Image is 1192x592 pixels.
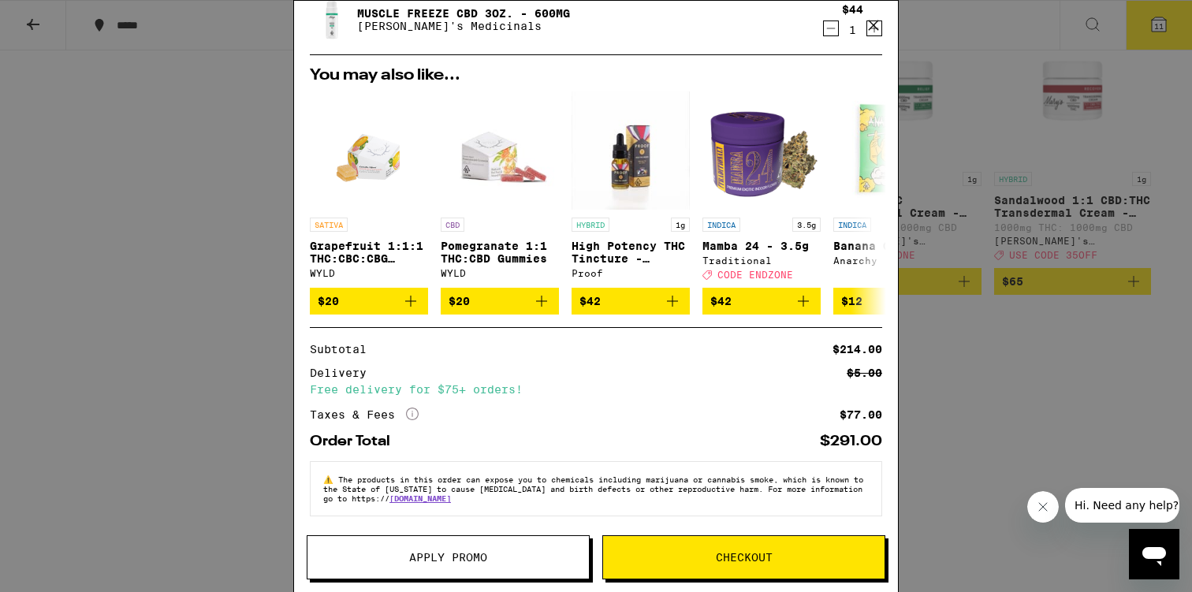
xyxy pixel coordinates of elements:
div: Taxes & Fees [310,408,419,422]
span: The products in this order can expose you to chemicals including marijuana or cannabis smoke, whi... [323,475,863,503]
a: Open page for High Potency THC Tincture - 1000mg from Proof [572,91,690,288]
a: Open page for Banana OG - 3.5g from Anarchy [833,91,952,288]
button: Add to bag [833,288,952,315]
img: Proof - High Potency THC Tincture - 1000mg [572,91,690,210]
span: $42 [710,295,732,307]
img: Anarchy - Banana OG - 3.5g [833,91,952,210]
span: ⚠️ [323,475,338,484]
button: Add to bag [702,288,821,315]
img: Traditional - Mamba 24 - 3.5g [702,91,821,210]
button: Decrement [823,20,839,36]
button: Add to bag [441,288,559,315]
img: WYLD - Pomegranate 1:1 THC:CBD Gummies [441,91,559,210]
iframe: Button to launch messaging window [1129,529,1179,579]
p: Grapefruit 1:1:1 THC:CBC:CBG Gummies [310,240,428,265]
div: Subtotal [310,344,378,355]
a: Open page for Mamba 24 - 3.5g from Traditional [702,91,821,288]
button: Apply Promo [307,535,590,579]
span: Apply Promo [409,552,487,563]
div: $77.00 [840,409,882,420]
button: Add to bag [310,288,428,315]
h2: You may also like... [310,68,882,84]
button: Add to bag [572,288,690,315]
a: Muscle Freeze CBD 3oz. - 600mg [357,7,570,20]
div: Free delivery for $75+ orders! [310,384,882,395]
a: [DOMAIN_NAME] [389,493,451,503]
span: Checkout [716,552,773,563]
p: High Potency THC Tincture - 1000mg [572,240,690,265]
p: Mamba 24 - 3.5g [702,240,821,252]
div: Proof [572,268,690,278]
p: 1g [671,218,690,232]
span: $20 [318,295,339,307]
p: Pomegranate 1:1 THC:CBD Gummies [441,240,559,265]
div: WYLD [441,268,559,278]
img: WYLD - Grapefruit 1:1:1 THC:CBC:CBG Gummies [326,91,411,210]
div: WYLD [310,268,428,278]
a: Open page for Grapefruit 1:1:1 THC:CBC:CBG Gummies from WYLD [310,91,428,288]
div: $291.00 [820,434,882,449]
div: Delivery [310,367,378,378]
button: Checkout [602,535,885,579]
div: $214.00 [833,344,882,355]
p: INDICA [833,218,871,232]
p: [PERSON_NAME]'s Medicinals [357,20,570,32]
div: Traditional [702,255,821,266]
span: CODE ENDZONE [717,270,793,280]
a: Open page for Pomegranate 1:1 THC:CBD Gummies from WYLD [441,91,559,288]
div: Order Total [310,434,401,449]
div: Anarchy [833,255,952,266]
p: HYBRID [572,218,609,232]
p: INDICA [702,218,740,232]
div: 1 [842,24,863,36]
div: $44 [842,3,863,16]
div: $5.00 [847,367,882,378]
p: Banana OG - 3.5g [833,240,952,252]
p: CBD [441,218,464,232]
span: $20 [449,295,470,307]
p: 3.5g [792,218,821,232]
iframe: Message from company [1065,488,1179,523]
iframe: Close message [1027,491,1059,523]
span: $42 [579,295,601,307]
span: $12 [841,295,862,307]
